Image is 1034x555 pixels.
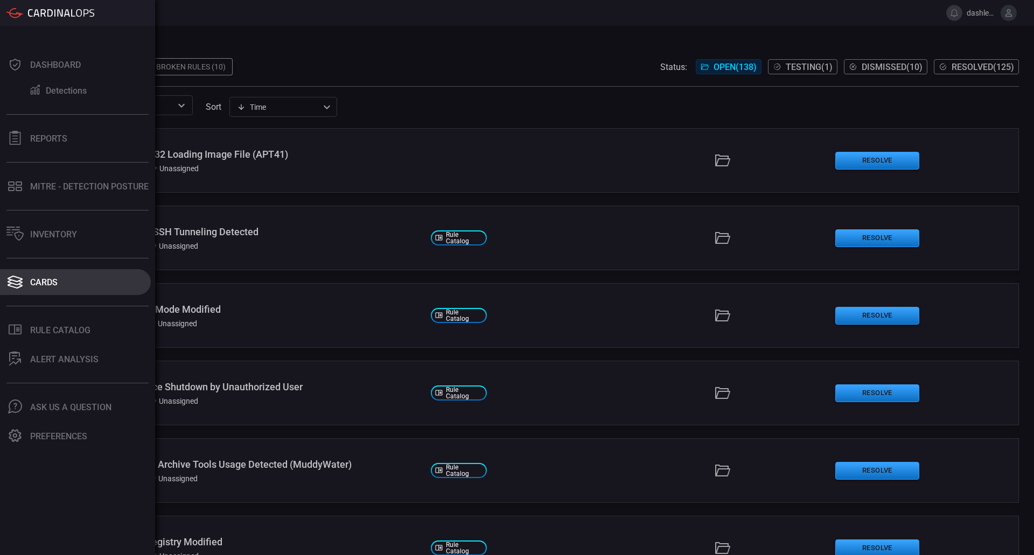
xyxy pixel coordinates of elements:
span: Status: [660,62,687,72]
div: Unassigned [149,164,199,173]
div: Preferences [30,431,87,441]
span: Open ( 138 ) [714,62,757,72]
button: Open(138) [696,59,761,74]
div: Unassigned [147,319,197,328]
div: Ask Us A Question [30,402,111,412]
div: Unassigned [148,242,198,250]
div: Unassigned [148,397,198,405]
div: Linux - Potential SSH Tunneling Detected [80,226,422,237]
div: Detections [46,86,87,96]
button: Resolve [835,229,919,247]
button: Dismissed(10) [844,59,927,74]
div: Windows - IME Registry Modified [80,536,422,547]
span: Dismissed ( 10 ) [862,62,923,72]
div: Reports [30,134,67,144]
div: Inventory [30,229,77,240]
span: Resolved ( 125 ) [952,62,1014,72]
div: Rule Catalog [30,325,90,335]
button: Resolve [835,384,919,402]
div: MITRE - Detection Posture [30,181,149,192]
button: Resolve [835,462,919,480]
div: Cards [30,277,58,287]
button: Resolve [835,152,919,170]
span: Rule Catalog [446,542,483,554]
button: Testing(1) [768,59,837,74]
button: Resolved(125) [934,59,1019,74]
button: Open [174,98,189,113]
span: Rule Catalog [446,387,483,399]
div: Cisco ASA - Boot Mode Modified [80,304,422,315]
div: Broken Rules (10) [150,58,233,75]
div: Windows - Rundll32 Loading Image File (APT41) [80,149,422,160]
span: Rule Catalog [446,464,483,477]
button: Resolve [835,307,919,325]
div: Unassigned [148,474,198,483]
span: Rule Catalog [446,231,483,244]
div: Windows - Native Archive Tools Usage Detected (MuddyWater) [80,459,422,470]
div: ALERT ANALYSIS [30,354,99,364]
label: sort [206,102,221,112]
span: Rule Catalog [446,309,483,322]
span: dashley.[PERSON_NAME] [967,9,996,17]
div: Time [237,102,320,113]
span: Testing ( 1 ) [786,62,833,72]
div: Dashboard [30,60,81,70]
div: Cisco ASA - Device Shutdown by Unauthorized User [80,381,422,392]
